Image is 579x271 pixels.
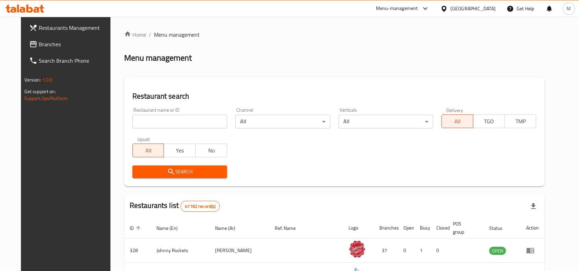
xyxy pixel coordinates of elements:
[156,224,187,232] span: Name (En)
[132,144,164,157] button: All
[446,108,463,112] label: Delivery
[431,238,447,263] td: 0
[343,218,374,238] th: Logo
[24,20,118,36] a: Restaurants Management
[339,115,433,128] div: All
[154,30,200,39] span: Menu management
[235,115,330,128] div: All
[137,137,150,141] label: Upsell
[124,30,146,39] a: Home
[124,30,545,39] nav: breadcrumb
[526,246,539,255] div: Menu
[445,116,471,126] span: All
[124,52,192,63] h2: Menu management
[275,224,305,232] span: Ref. Name
[124,238,151,263] td: 328
[42,75,53,84] span: 1.0.0
[476,116,502,126] span: TGO
[164,144,196,157] button: Yes
[24,36,118,52] a: Branches
[167,146,193,156] span: Yes
[431,218,447,238] th: Closed
[453,220,476,236] span: POS group
[39,24,112,32] span: Restaurants Management
[138,168,222,176] span: Search
[398,218,414,238] th: Open
[441,114,473,128] button: All
[181,203,220,210] span: 41162 record(s)
[130,200,220,212] h2: Restaurants list
[489,247,506,255] span: OPEN
[195,144,227,157] button: No
[210,238,269,263] td: [PERSON_NAME]
[398,238,414,263] td: 0
[132,165,227,178] button: Search
[39,57,112,65] span: Search Branch Phone
[525,198,542,214] div: Export file
[24,87,56,96] span: Get support on:
[39,40,112,48] span: Branches
[567,5,571,12] span: M
[151,238,210,263] td: Johnny Rockets
[508,116,534,126] span: TMP
[374,238,398,263] td: 37
[132,91,536,101] h2: Restaurant search
[149,30,151,39] li: /
[450,5,496,12] div: [GEOGRAPHIC_DATA]
[489,224,511,232] span: Status
[473,114,505,128] button: TGO
[24,75,41,84] span: Version:
[348,241,366,258] img: Johnny Rockets
[414,238,431,263] td: 1
[521,218,544,238] th: Action
[24,94,68,103] a: Support.OpsPlatform
[24,52,118,69] a: Search Branch Phone
[374,218,398,238] th: Branches
[505,114,536,128] button: TMP
[135,146,162,156] span: All
[130,224,143,232] span: ID
[198,146,224,156] span: No
[376,4,418,13] div: Menu-management
[180,201,220,212] div: Total records count
[132,115,227,128] input: Search for restaurant name or ID..
[215,224,244,232] span: Name (Ar)
[414,218,431,238] th: Busy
